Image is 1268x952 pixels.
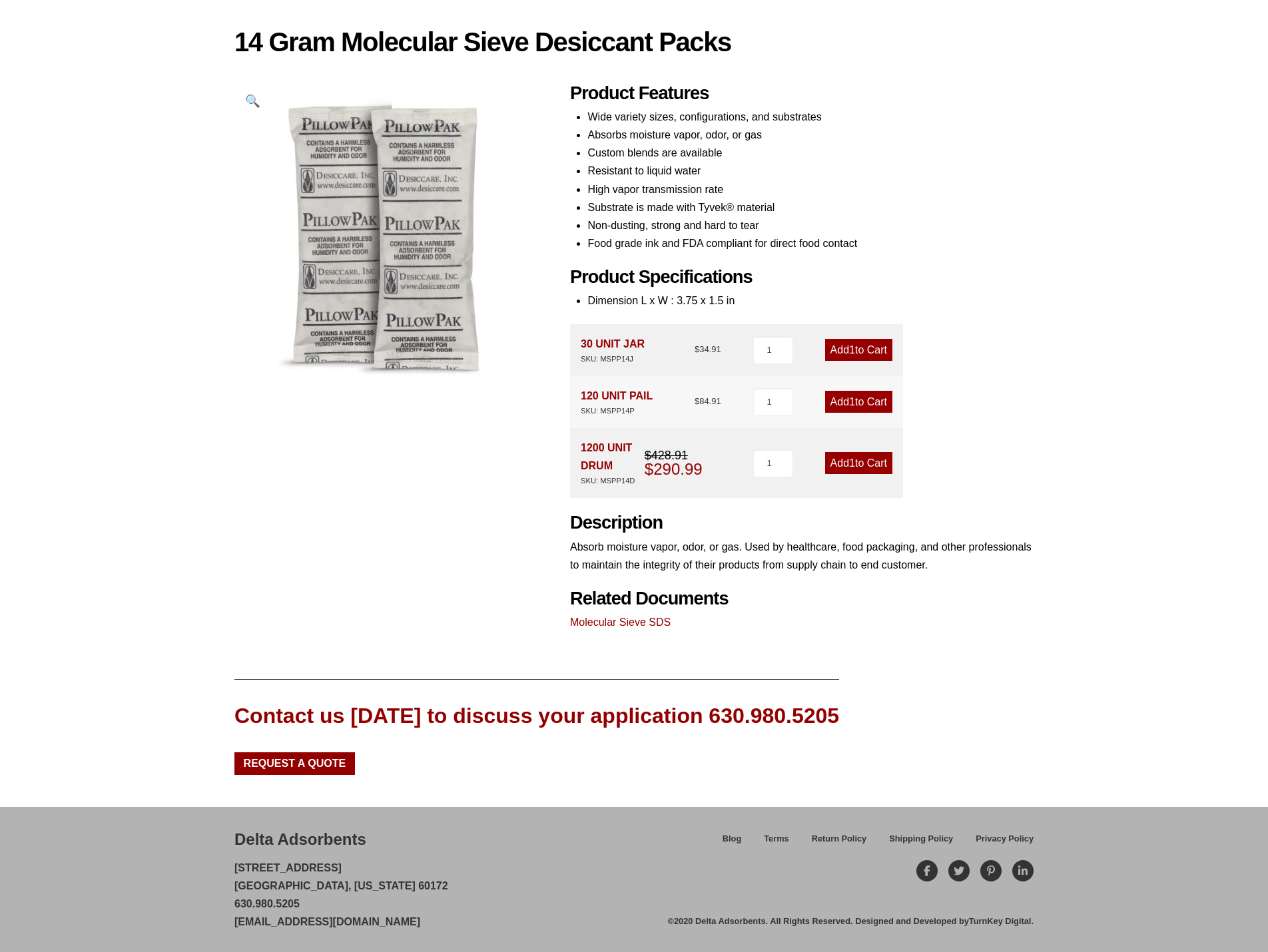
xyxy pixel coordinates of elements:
[976,835,1034,843] span: Privacy Policy
[587,234,1034,252] li: Food grade ink and FDA compliant for direct food contact
[570,512,1034,534] h2: Description
[581,439,645,487] div: 1200 UNIT DRUM
[244,758,346,769] span: Request a Quote
[878,832,964,855] a: Shipping Policy
[234,916,420,927] a: [EMAIL_ADDRESS][DOMAIN_NAME]
[587,144,1034,162] li: Custom blends are available
[764,835,789,843] span: Terms
[969,916,1032,926] a: TurnKey Digital
[234,859,448,931] p: [STREET_ADDRESS] [GEOGRAPHIC_DATA], [US_STATE] 60172 630.980.5205
[581,475,645,487] div: SKU: MSPP14D
[587,126,1034,144] li: Absorbs moisture vapor, odor, or gas
[711,832,753,855] a: Blog
[825,339,892,361] a: Add1to Cart
[889,835,953,843] span: Shipping Policy
[570,616,671,628] a: Molecular Sieve SDS
[581,405,653,417] div: SKU: MSPP14P
[695,396,699,406] span: $
[234,83,271,119] a: View full-screen image gallery
[234,752,355,775] a: Request a Quote
[800,832,878,855] a: Return Policy
[849,457,855,469] span: 1
[645,449,688,462] bdi: 428.91
[245,94,260,108] span: 🔍
[812,835,867,843] span: Return Policy
[234,828,366,851] div: Delta Adsorbents
[645,460,653,478] span: $
[587,180,1034,198] li: High vapor transmission rate
[668,915,1034,927] div: ©2020 Delta Adsorbents. All Rights Reserved. Designed and Developed by .
[645,449,651,462] span: $
[964,832,1034,855] a: Privacy Policy
[695,344,721,354] bdi: 34.91
[587,216,1034,234] li: Non-dusting, strong and hard to tear
[645,460,703,478] bdi: 290.99
[825,452,892,474] a: Add1to Cart
[234,701,839,731] div: Contact us [DATE] to discuss your application 630.980.5205
[723,835,741,843] span: Blog
[849,344,855,356] span: 1
[581,387,653,417] div: 120 UNIT PAIL
[695,344,699,354] span: $
[587,198,1034,216] li: Substrate is made with Tyvek® material
[587,108,1034,126] li: Wide variety sizes, configurations, and substrates
[587,162,1034,180] li: Resistant to liquid water
[581,353,645,365] div: SKU: MSPP14J
[234,28,1034,56] h1: 14 Gram Molecular Sieve Desiccant Packs
[695,396,721,406] bdi: 84.91
[825,391,892,413] a: Add1to Cart
[849,396,855,407] span: 1
[753,832,800,855] a: Terms
[570,266,1034,288] h2: Product Specifications
[581,335,645,365] div: 30 UNIT JAR
[570,538,1034,574] p: Absorb moisture vapor, odor, or gas. Used by healthcare, food packaging, and other professionals ...
[587,292,1034,310] li: Dimension L x W : 3.75 x 1.5 in
[570,83,1034,105] h2: Product Features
